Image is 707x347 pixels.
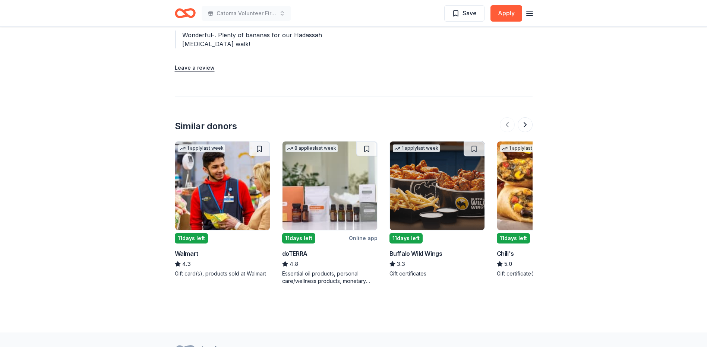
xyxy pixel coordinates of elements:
div: 11 days left [175,233,208,243]
img: Image for Chili's [497,141,592,230]
div: Gift certificate(s) [497,270,592,277]
div: 1 apply last week [393,144,440,152]
span: 4.3 [182,260,191,268]
div: doTERRA [282,249,307,258]
div: 1 apply last week [178,144,225,152]
button: Save [444,5,485,22]
div: Similar donors [175,120,237,132]
div: Gift certificates [389,270,485,277]
span: 5.0 [504,260,512,268]
div: Gift card(s), products sold at Walmart [175,270,270,277]
a: Image for Buffalo Wild Wings1 applylast week11days leftBuffalo Wild Wings3.3Gift certificates [389,141,485,277]
div: 1 apply last week [500,144,547,152]
a: Home [175,4,196,22]
img: Image for Walmart [175,141,270,230]
a: Image for Walmart1 applylast week11days leftWalmart4.3Gift card(s), products sold at Walmart [175,141,270,277]
div: Essential oil products, personal care/wellness products, monetary donations [282,270,378,285]
div: 11 days left [497,233,530,243]
div: Chili's [497,249,514,258]
span: Catoma Volunteer Fire Department 2nd Annual [DATE] [217,9,276,18]
div: 8 applies last week [285,144,338,152]
div: Buffalo Wild Wings [389,249,442,258]
div: Walmart [175,249,198,258]
button: Apply [490,5,522,22]
div: 11 days left [282,233,315,243]
button: Leave a review [175,63,215,72]
span: Save [463,8,477,18]
img: Image for Buffalo Wild Wings [390,141,485,230]
a: Image for Chili's1 applylast week11days leftChili's5.0Gift certificate(s) [497,141,592,277]
a: Image for doTERRA8 applieslast week11days leftOnline appdoTERRA4.8Essential oil products, persona... [282,141,378,285]
div: 11 days left [389,233,423,243]
img: Image for doTERRA [283,141,377,230]
button: Catoma Volunteer Fire Department 2nd Annual [DATE] [202,6,291,21]
div: Online app [349,233,378,243]
span: 3.3 [397,260,405,268]
div: Wonderful-. Plenty of bananas for our Hadassah [MEDICAL_DATA] walk! [175,31,336,48]
span: 4.8 [290,260,298,268]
